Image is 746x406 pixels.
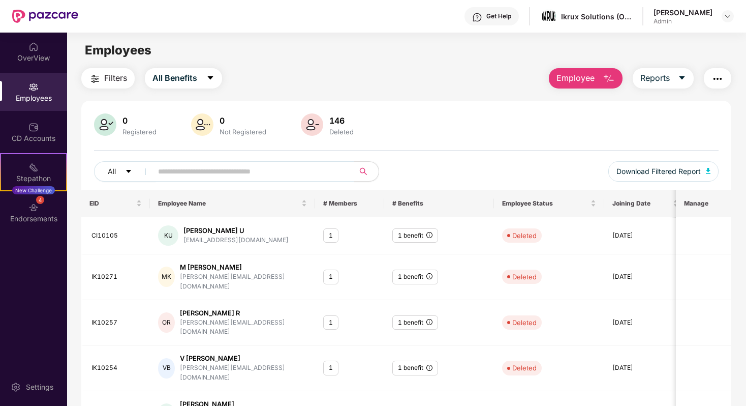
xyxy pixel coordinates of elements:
button: All Benefitscaret-down [145,68,222,89]
img: svg+xml;base64,PHN2ZyBpZD0iRHJvcGRvd24tMzJ4MzIiIHhtbG5zPSJodHRwOi8vd3d3LnczLm9yZy8yMDAwL3N2ZyIgd2... [724,12,732,20]
span: EID [89,199,134,208]
div: OR [158,312,175,333]
div: MK [158,267,175,287]
span: Download Filtered Report [616,166,701,177]
div: V [PERSON_NAME] [180,354,307,363]
th: Manage [676,190,731,217]
img: svg+xml;base64,PHN2ZyB4bWxucz0iaHR0cDovL3d3dy53My5vcmcvMjAwMC9zdmciIHhtbG5zOnhsaW5rPSJodHRwOi8vd3... [603,73,615,85]
div: New Challenge [12,186,55,194]
div: Deleted [512,272,537,282]
button: Download Filtered Report [608,161,719,182]
div: M [PERSON_NAME] [180,263,307,272]
div: [PERSON_NAME][EMAIL_ADDRESS][DOMAIN_NAME] [180,318,307,337]
span: info-circle [426,365,432,371]
th: Employee Name [150,190,315,217]
span: Employee [556,72,595,84]
div: Deleted [512,363,537,373]
div: [EMAIL_ADDRESS][DOMAIN_NAME] [183,236,289,245]
div: 1 [323,228,338,243]
img: svg+xml;base64,PHN2ZyBpZD0iSGVscC0zMngzMiIgeG1sbnM9Imh0dHA6Ly93d3cudzMub3JnLzIwMDAvc3ZnIiB3aWR0aD... [472,12,482,22]
span: info-circle [426,232,432,238]
img: svg+xml;base64,PHN2ZyBpZD0iQ0RfQWNjb3VudHMiIGRhdGEtbmFtZT0iQ0QgQWNjb3VudHMiIHhtbG5zPSJodHRwOi8vd3... [28,122,39,132]
div: 1 benefit [392,228,438,243]
span: Filters [104,72,127,84]
img: images%20(3).jpg [542,9,556,24]
div: IK10254 [91,363,142,373]
button: Filters [81,68,135,89]
img: New Pazcare Logo [12,10,78,23]
span: Employee Status [502,199,588,208]
div: Registered [120,128,159,136]
div: CI10105 [91,231,142,241]
span: All [108,166,116,177]
button: search [354,161,379,182]
div: 0 [217,115,268,126]
img: svg+xml;base64,PHN2ZyB4bWxucz0iaHR0cDovL3d3dy53My5vcmcvMjAwMC9zdmciIHhtbG5zOnhsaW5rPSJodHRwOi8vd3... [94,113,116,136]
div: IK10271 [91,272,142,282]
img: svg+xml;base64,PHN2ZyB4bWxucz0iaHR0cDovL3d3dy53My5vcmcvMjAwMC9zdmciIHhtbG5zOnhsaW5rPSJodHRwOi8vd3... [301,113,323,136]
div: 4 [36,196,44,204]
span: Employee Name [158,199,299,208]
div: [PERSON_NAME] U [183,226,289,236]
th: EID [81,190,150,217]
button: Reportscaret-down [633,68,694,89]
button: Allcaret-down [94,161,156,182]
div: 0 [120,115,159,126]
span: Joining Date [612,199,671,208]
img: svg+xml;base64,PHN2ZyB4bWxucz0iaHR0cDovL3d3dy53My5vcmcvMjAwMC9zdmciIHhtbG5zOnhsaW5rPSJodHRwOi8vd3... [191,113,213,136]
span: info-circle [426,319,432,325]
span: All Benefits [152,72,197,84]
div: 1 benefit [392,270,438,284]
img: svg+xml;base64,PHN2ZyB4bWxucz0iaHR0cDovL3d3dy53My5vcmcvMjAwMC9zdmciIHdpZHRoPSIyNCIgaGVpZ2h0PSIyNC... [89,73,101,85]
th: Joining Date [604,190,687,217]
div: Ikrux Solutions (Opc) Private Limited [561,12,632,21]
div: KU [158,225,178,246]
div: IK10257 [91,318,142,328]
img: svg+xml;base64,PHN2ZyBpZD0iSG9tZSIgeG1sbnM9Imh0dHA6Ly93d3cudzMub3JnLzIwMDAvc3ZnIiB3aWR0aD0iMjAiIG... [28,42,39,52]
th: # Benefits [384,190,494,217]
div: 1 benefit [392,315,438,330]
div: Deleted [512,230,537,241]
div: [PERSON_NAME][EMAIL_ADDRESS][DOMAIN_NAME] [180,363,307,383]
button: Employee [549,68,623,89]
img: svg+xml;base64,PHN2ZyBpZD0iU2V0dGluZy0yMHgyMCIgeG1sbnM9Imh0dHA6Ly93d3cudzMub3JnLzIwMDAvc3ZnIiB3aW... [11,382,21,392]
img: svg+xml;base64,PHN2ZyB4bWxucz0iaHR0cDovL3d3dy53My5vcmcvMjAwMC9zdmciIHhtbG5zOnhsaW5rPSJodHRwOi8vd3... [706,168,711,174]
div: 1 [323,270,338,284]
div: [DATE] [612,363,679,373]
div: [DATE] [612,231,679,241]
div: [PERSON_NAME] R [180,308,307,318]
div: [DATE] [612,318,679,328]
div: Deleted [512,317,537,328]
div: [PERSON_NAME] [654,8,712,17]
img: svg+xml;base64,PHN2ZyBpZD0iRW1wbG95ZWVzIiB4bWxucz0iaHR0cDovL3d3dy53My5vcmcvMjAwMC9zdmciIHdpZHRoPS... [28,82,39,92]
th: # Members [315,190,384,217]
span: info-circle [426,273,432,279]
span: caret-down [678,74,686,83]
div: [DATE] [612,272,679,282]
img: svg+xml;base64,PHN2ZyB4bWxucz0iaHR0cDovL3d3dy53My5vcmcvMjAwMC9zdmciIHdpZHRoPSIyNCIgaGVpZ2h0PSIyNC... [711,73,724,85]
div: Stepathon [1,173,66,184]
img: svg+xml;base64,PHN2ZyB4bWxucz0iaHR0cDovL3d3dy53My5vcmcvMjAwMC9zdmciIHdpZHRoPSIyMSIgaGVpZ2h0PSIyMC... [28,162,39,172]
span: caret-down [125,168,132,176]
span: caret-down [206,74,214,83]
div: 146 [327,115,356,126]
span: search [354,167,374,176]
div: Get Help [486,12,511,20]
div: Deleted [327,128,356,136]
span: Employees [85,43,151,57]
div: Admin [654,17,712,25]
img: svg+xml;base64,PHN2ZyBpZD0iRW5kb3JzZW1lbnRzIiB4bWxucz0iaHR0cDovL3d3dy53My5vcmcvMjAwMC9zdmciIHdpZH... [28,202,39,213]
span: Reports [640,72,670,84]
div: VB [158,358,175,379]
div: [PERSON_NAME][EMAIL_ADDRESS][DOMAIN_NAME] [180,272,307,292]
div: 1 [323,315,338,330]
div: Not Registered [217,128,268,136]
th: Employee Status [494,190,604,217]
div: 1 benefit [392,361,438,375]
div: 1 [323,361,338,375]
div: Settings [23,382,56,392]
